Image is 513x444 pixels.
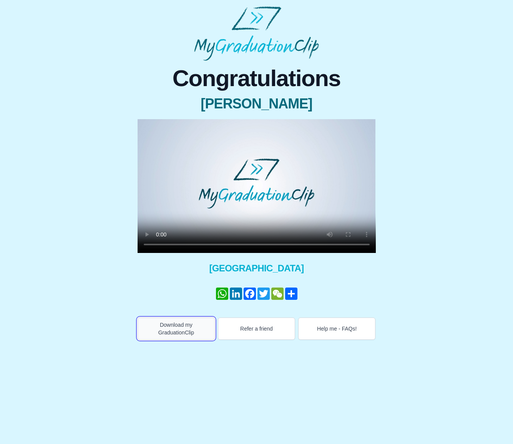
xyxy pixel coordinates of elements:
a: Share [284,288,298,300]
a: WeChat [271,288,284,300]
button: Download my GraduationClip [138,318,215,340]
span: Congratulations [138,67,376,90]
a: WhatsApp [215,288,229,300]
a: Facebook [243,288,257,300]
span: [GEOGRAPHIC_DATA] [138,262,376,274]
span: [PERSON_NAME] [138,96,376,111]
img: MyGraduationClip [194,6,319,61]
button: Help me - FAQs! [298,318,375,340]
button: Refer a friend [218,318,295,340]
a: LinkedIn [229,288,243,300]
a: Twitter [257,288,271,300]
